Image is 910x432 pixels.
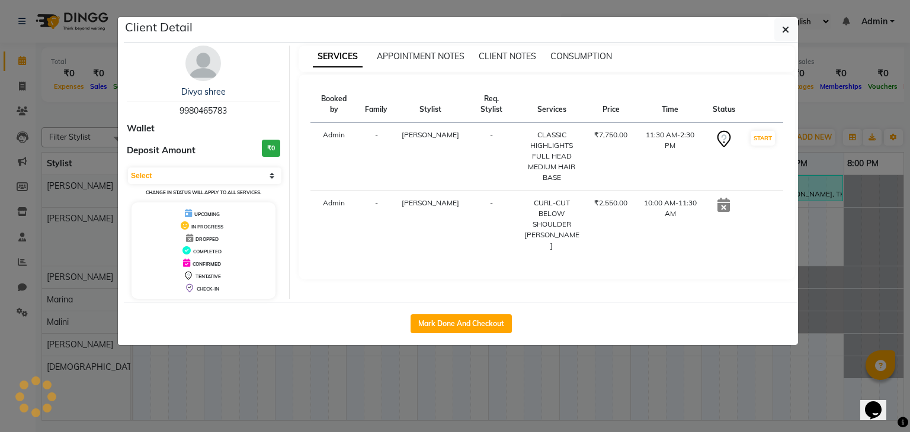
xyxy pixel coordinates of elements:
[635,191,706,259] td: 10:00 AM-11:30 AM
[635,122,706,191] td: 11:30 AM-2:30 PM
[185,46,221,81] img: avatar
[377,51,464,62] span: APPOINTMENT NOTES
[196,236,219,242] span: DROPPED
[181,86,226,97] a: Divya shree
[146,189,261,195] small: Change in status will apply to all services.
[402,130,459,139] span: [PERSON_NAME]
[310,191,358,259] td: Admin
[411,314,512,333] button: Mark Done And Checkout
[127,144,196,157] span: Deposit Amount
[310,86,358,122] th: Booked by
[466,191,516,259] td: -
[587,86,635,122] th: Price
[191,224,223,230] span: IN PROGRESS
[751,131,775,146] button: START
[197,286,219,292] span: CHECK-IN
[402,198,459,207] span: [PERSON_NAME]
[125,18,193,36] h5: Client Detail
[180,105,227,116] span: 9980465783
[860,385,898,420] iframe: chat widget
[196,273,221,279] span: TENTATIVE
[194,211,220,217] span: UPCOMING
[313,46,363,67] span: SERVICES
[358,86,395,122] th: Family
[516,86,587,122] th: Services
[358,191,395,259] td: -
[466,86,516,122] th: Req. Stylist
[193,249,222,254] span: COMPLETED
[635,86,706,122] th: Time
[479,51,536,62] span: CLIENT NOTES
[550,51,612,62] span: CONSUMPTION
[262,140,280,157] h3: ₹0
[706,86,742,122] th: Status
[358,122,395,191] td: -
[523,198,580,251] div: CURL-CUT BELOW SHOULDER [PERSON_NAME]
[310,122,358,191] td: Admin
[594,198,627,208] div: ₹2,550.00
[193,261,221,267] span: CONFIRMED
[466,122,516,191] td: -
[523,130,580,183] div: CLASSIC HIGHLIGHTS FULL HEAD MEDIUM HAIR BASE
[395,86,466,122] th: Stylist
[127,122,155,136] span: Wallet
[594,130,627,140] div: ₹7,750.00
